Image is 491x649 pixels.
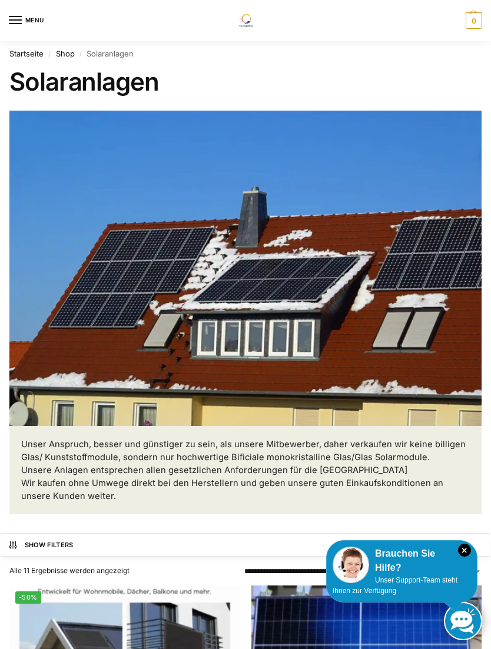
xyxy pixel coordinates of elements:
i: Schließen [458,544,471,557]
span: Unser Support-Team steht Ihnen zur Verfügung [333,576,457,595]
img: Solar Dachanlage 6,5 KW [9,111,482,427]
p: Alle 11 Ergebnisse werden angezeigt [9,565,233,576]
a: 0 [463,12,482,29]
h1: Solaranlagen [9,67,482,96]
button: Show Filters [1,533,490,557]
select: Shop-Reihenfolge [244,566,482,577]
nav: Cart contents [463,12,482,29]
a: Startseite [9,49,44,58]
span: / [75,49,87,59]
nav: Breadcrumb [9,41,482,67]
img: Customer service [333,547,369,583]
div: Brauchen Sie Hilfe? [333,547,471,575]
span: / [44,49,56,59]
span: 0 [466,12,482,29]
p: Unser Anspruch, besser und günstiger zu sein, als unsere Mitbewerber, daher verkaufen wir keine b... [21,438,470,502]
a: Shop [56,49,75,58]
img: Solaranlagen, Speicheranlagen und Energiesparprodukte [231,14,259,27]
button: Menu [9,12,44,29]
